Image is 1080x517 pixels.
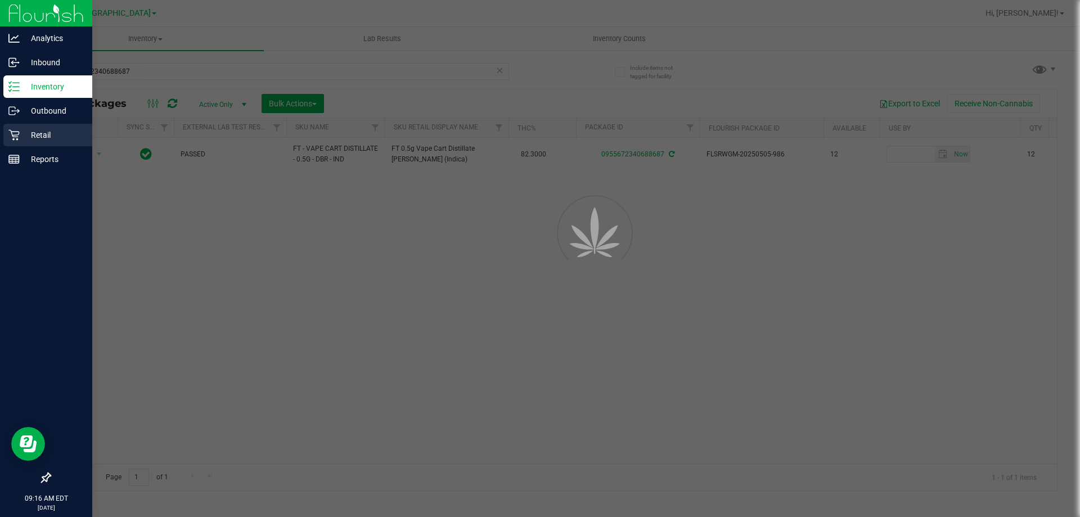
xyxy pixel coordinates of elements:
[5,493,87,503] p: 09:16 AM EDT
[8,33,20,44] inline-svg: Analytics
[8,81,20,92] inline-svg: Inventory
[8,57,20,68] inline-svg: Inbound
[20,152,87,166] p: Reports
[8,129,20,141] inline-svg: Retail
[11,427,45,461] iframe: Resource center
[5,503,87,512] p: [DATE]
[20,56,87,69] p: Inbound
[20,104,87,118] p: Outbound
[20,80,87,93] p: Inventory
[20,128,87,142] p: Retail
[8,154,20,165] inline-svg: Reports
[8,105,20,116] inline-svg: Outbound
[20,32,87,45] p: Analytics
